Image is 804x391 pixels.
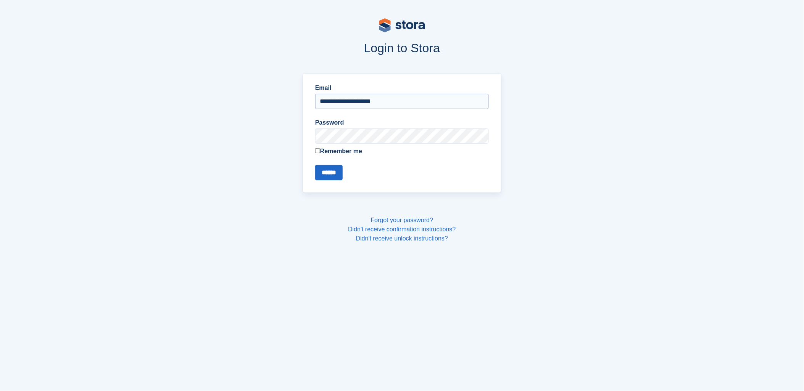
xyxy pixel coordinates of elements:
a: Didn't receive unlock instructions? [356,235,448,242]
input: Remember me [315,148,320,153]
label: Email [315,83,489,93]
a: Forgot your password? [371,217,433,223]
label: Password [315,118,489,127]
label: Remember me [315,147,489,156]
h1: Login to Stora [157,41,647,55]
img: stora-logo-53a41332b3708ae10de48c4981b4e9114cc0af31d8433b30ea865607fb682f29.svg [379,18,425,32]
a: Didn't receive confirmation instructions? [348,226,456,232]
